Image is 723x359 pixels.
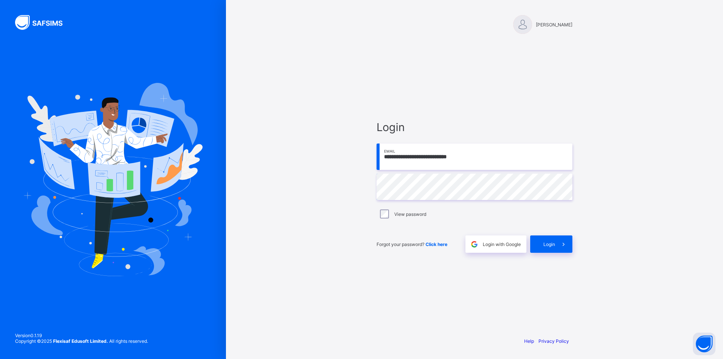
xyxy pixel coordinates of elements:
span: [PERSON_NAME] [536,22,572,27]
img: SAFSIMS Logo [15,15,72,30]
a: Help [524,338,534,344]
img: Hero Image [23,83,203,276]
a: Click here [426,241,447,247]
span: Login with Google [483,241,521,247]
img: google.396cfc9801f0270233282035f929180a.svg [470,240,479,249]
span: Version 0.1.19 [15,333,148,338]
span: Copyright © 2025 All rights reserved. [15,338,148,344]
button: Open asap [693,333,715,355]
span: Login [377,121,572,134]
label: View password [394,211,426,217]
span: Login [543,241,555,247]
a: Privacy Policy [538,338,569,344]
span: Forgot your password? [377,241,447,247]
strong: Flexisaf Edusoft Limited. [53,338,108,344]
